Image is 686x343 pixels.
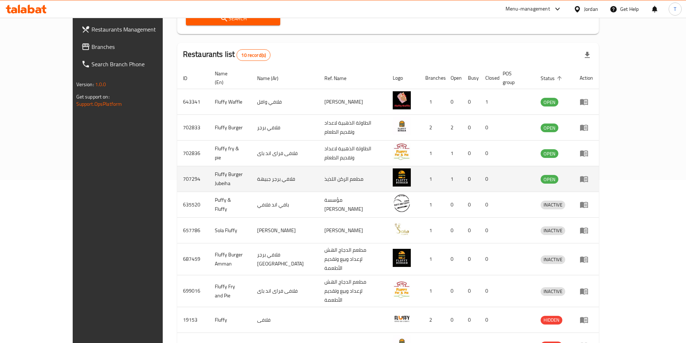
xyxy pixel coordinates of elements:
[419,141,445,166] td: 1
[209,166,251,192] td: Fluffy Burger Jubeiha
[462,67,480,89] th: Busy
[579,46,596,64] div: Export file
[419,307,445,333] td: 2
[462,275,480,307] td: 0
[257,74,288,83] span: Name (Ar)
[480,166,497,192] td: 0
[91,25,182,34] span: Restaurants Management
[387,67,419,89] th: Logo
[419,275,445,307] td: 1
[541,201,565,209] span: INACTIVE
[319,192,387,218] td: مؤسسة [PERSON_NAME]
[445,192,462,218] td: 0
[177,307,209,333] td: 19153
[177,166,209,192] td: 707294
[462,141,480,166] td: 0
[319,218,387,243] td: [PERSON_NAME]
[209,192,251,218] td: Puffy & Fluffy
[419,166,445,192] td: 1
[251,141,319,166] td: فلافى فراى اند باى
[177,115,209,141] td: 702833
[95,80,106,89] span: 1.0.0
[177,192,209,218] td: 635520
[480,307,497,333] td: 0
[393,281,411,299] img: Fluffy Fry and Pie
[251,115,319,141] td: فلافي برجر
[209,275,251,307] td: Fluffy Fry and Pie
[209,243,251,275] td: Fluffy Burger Amman
[580,123,593,132] div: Menu
[541,124,558,132] div: OPEN
[319,243,387,275] td: مطعم الدجاج الهش لإعداد وبيع وتقديم الأطعمة
[445,67,462,89] th: Open
[506,5,550,13] div: Menu-management
[393,91,411,109] img: Fluffy Waffle
[584,5,598,13] div: Jordan
[445,89,462,115] td: 0
[251,89,319,115] td: فلافي وافل
[209,218,251,243] td: Sola Fluffy
[541,255,565,264] div: INACTIVE
[419,218,445,243] td: 1
[419,192,445,218] td: 1
[541,255,565,264] span: INACTIVE
[319,166,387,192] td: مطعم الركن اللذيذ
[319,115,387,141] td: الطاولة الذهبية لاعداد وتقديم الطعام
[324,74,356,83] span: Ref. Name
[580,255,593,264] div: Menu
[251,218,319,243] td: [PERSON_NAME]
[209,115,251,141] td: Fluffy Burger
[445,141,462,166] td: 1
[393,249,411,267] img: Fluffy Burger Amman
[580,175,593,183] div: Menu
[419,243,445,275] td: 1
[393,168,411,187] img: Fluffy Burger Jubeiha
[541,150,558,158] span: OPEN
[76,92,110,101] span: Get support on:
[541,74,564,83] span: Status
[76,55,187,73] a: Search Branch Phone
[251,275,319,307] td: فلافى فراى اند باى
[209,307,251,333] td: Fluffy
[445,115,462,141] td: 2
[251,243,319,275] td: فلافي برجر [GEOGRAPHIC_DATA]
[574,67,599,89] th: Action
[480,243,497,275] td: 0
[462,192,480,218] td: 0
[419,115,445,141] td: 2
[580,97,593,106] div: Menu
[419,89,445,115] td: 1
[462,89,480,115] td: 0
[183,49,270,61] h2: Restaurants list
[674,5,676,13] span: T
[76,80,94,89] span: Version:
[393,117,411,135] img: Fluffy Burger
[541,175,558,184] span: OPEN
[393,220,411,238] img: Sola Fluffy
[177,218,209,243] td: 657786
[541,226,565,235] div: INACTIVE
[445,218,462,243] td: 0
[393,143,411,161] img: Fluffy fry & pie
[462,307,480,333] td: 0
[91,60,182,68] span: Search Branch Phone
[209,89,251,115] td: Fluffy Waffle
[177,275,209,307] td: 699016
[445,166,462,192] td: 1
[541,316,562,325] div: HIDDEN
[393,194,411,212] img: Puffy & Fluffy
[541,124,558,132] span: OPEN
[177,243,209,275] td: 687459
[393,309,411,327] img: Fluffy
[503,69,527,87] span: POS group
[480,192,497,218] td: 0
[251,192,319,218] td: بافي اند فلافي
[177,141,209,166] td: 702836
[209,141,251,166] td: Fluffy fry & pie
[419,67,445,89] th: Branches
[237,49,270,61] div: Total records count
[580,226,593,235] div: Menu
